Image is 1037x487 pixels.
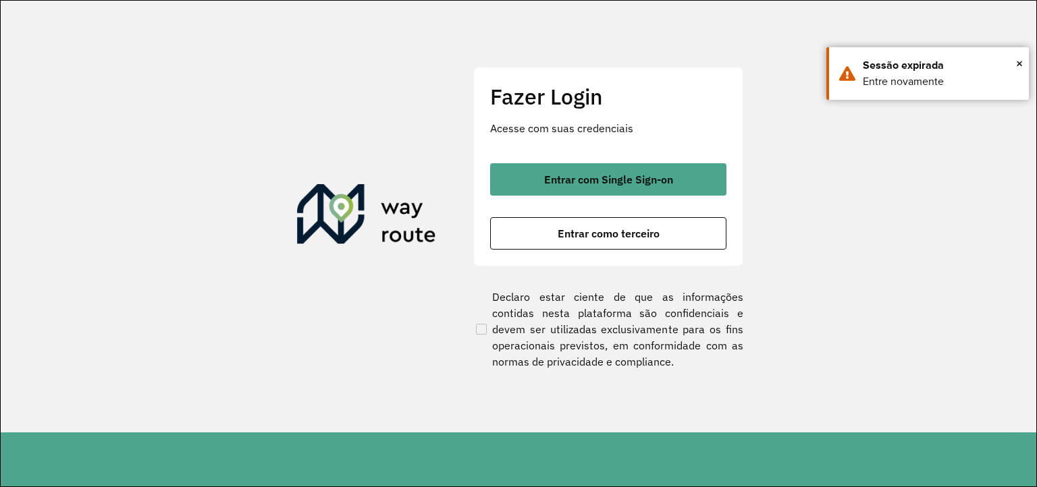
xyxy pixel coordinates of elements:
button: botão [490,217,726,250]
button: Close [1016,53,1023,74]
p: Acesse com suas credenciais [490,120,726,136]
div: Sessão expirada [863,57,1019,74]
h2: Fazer Login [490,84,726,109]
font: Sessão expirada [863,59,944,71]
font: Entrar com Single Sign-on [544,173,673,186]
font: Entrar como terceiro [558,227,660,240]
font: Declaro estar ciente de que as informações contidas nesta plataforma são confidenciais e devem se... [492,289,743,370]
button: botão [490,163,726,196]
img: Roteirizador AmbevTech [297,184,436,249]
div: Entre novamente [863,74,1019,90]
span: × [1016,53,1023,74]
